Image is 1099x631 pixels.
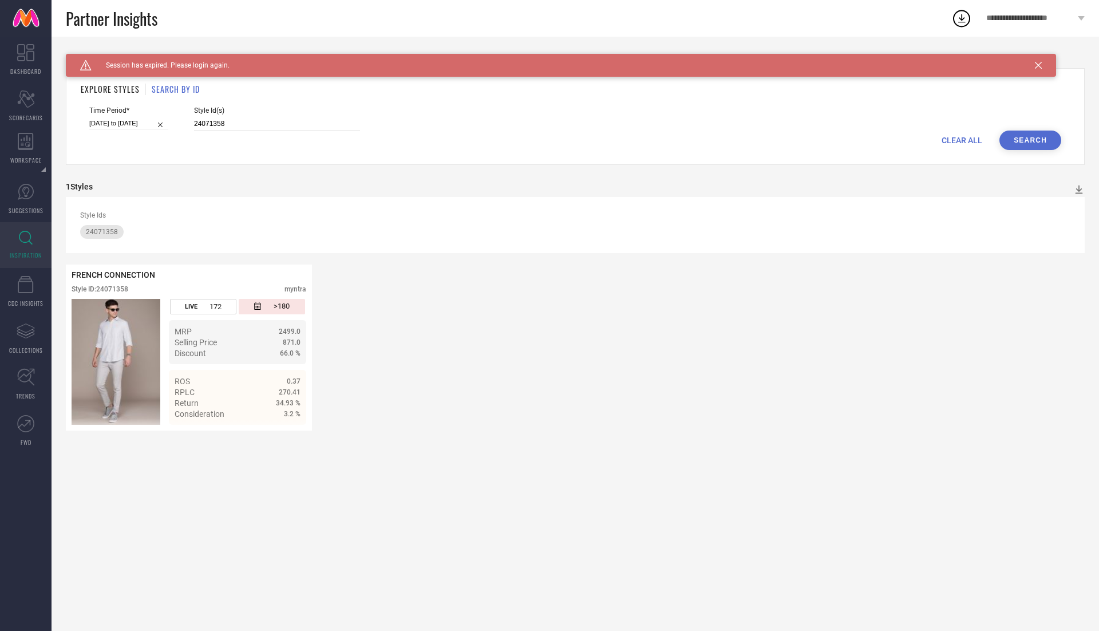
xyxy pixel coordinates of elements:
input: Enter comma separated style ids e.g. 12345, 67890 [194,117,360,131]
button: Search [999,131,1061,150]
span: 66.0 % [280,349,301,357]
span: WORKSPACE [10,156,42,164]
span: DASHBOARD [10,67,41,76]
span: COLLECTIONS [9,346,43,354]
span: RPLC [175,388,195,397]
div: Back TO Dashboard [66,54,1085,62]
span: 3.2 % [284,410,301,418]
span: Style Id(s) [194,107,360,115]
span: Discount [175,349,206,358]
span: Consideration [175,409,224,419]
span: 34.93 % [276,399,301,407]
h1: SEARCH BY ID [152,83,200,95]
div: myntra [284,285,306,293]
span: 0.37 [287,377,301,385]
span: CLEAR ALL [942,136,982,145]
span: FRENCH CONNECTION [72,270,155,279]
h1: EXPLORE STYLES [81,83,140,95]
span: MRP [175,327,192,336]
span: Return [175,399,199,408]
span: FWD [21,438,31,447]
div: 1 Styles [66,182,93,191]
span: 871.0 [283,338,301,346]
div: Style Ids [80,211,1070,219]
span: ROS [175,377,190,386]
span: Session has expired. Please login again. [92,61,230,69]
span: 24071358 [86,228,118,236]
a: Details [263,430,301,439]
img: Style preview image [72,299,160,425]
span: 2499.0 [279,328,301,336]
div: Click to view image [72,299,160,425]
div: Open download list [951,8,972,29]
span: LIVE [185,303,197,310]
div: Number of days since the style was first listed on the platform [239,299,305,314]
span: SCORECARDS [9,113,43,122]
span: 172 [209,302,222,311]
span: CDC INSIGHTS [8,299,44,307]
span: INSPIRATION [10,251,42,259]
div: Number of days the style has been live on the platform [170,299,236,314]
span: Partner Insights [66,7,157,30]
span: TRENDS [16,392,35,400]
span: Details [275,430,301,439]
span: Selling Price [175,338,217,347]
span: Time Period* [89,107,168,115]
span: SUGGESTIONS [9,206,44,215]
input: Select time period [89,117,168,129]
div: Style ID: 24071358 [72,285,128,293]
span: >180 [274,302,290,311]
span: 270.41 [279,388,301,396]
